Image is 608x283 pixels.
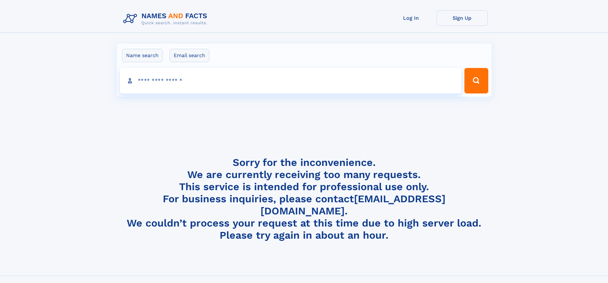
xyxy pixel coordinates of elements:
[120,68,462,93] input: search input
[121,156,488,242] h4: Sorry for the inconvenience. We are currently receiving too many requests. This service is intend...
[169,49,209,62] label: Email search
[260,193,446,217] a: [EMAIL_ADDRESS][DOMAIN_NAME]
[122,49,163,62] label: Name search
[386,10,437,26] a: Log In
[437,10,488,26] a: Sign Up
[464,68,488,93] button: Search Button
[121,10,213,27] img: Logo Names and Facts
